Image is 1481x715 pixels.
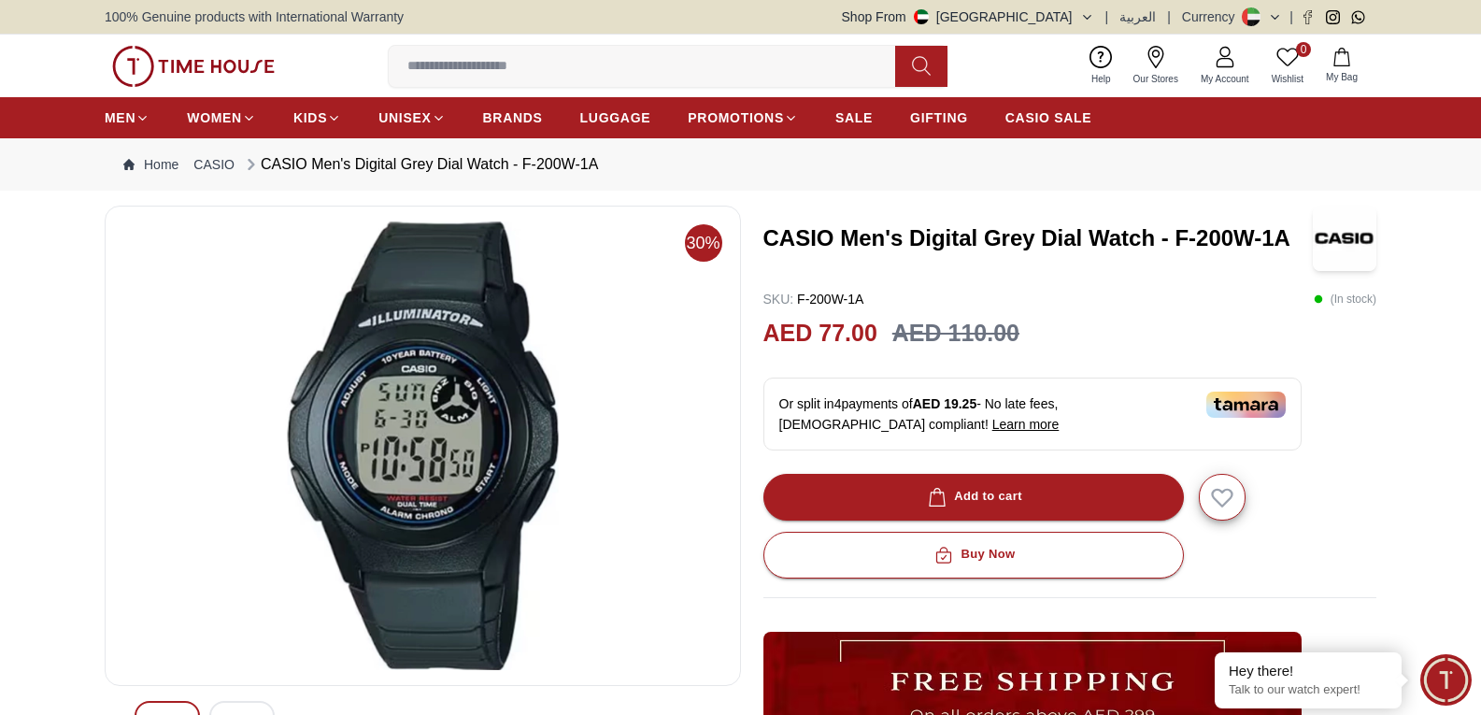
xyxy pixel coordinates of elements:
[1080,42,1122,90] a: Help
[910,108,968,127] span: GIFTING
[580,101,651,135] a: LUGGAGE
[112,46,275,87] img: ...
[1229,682,1388,698] p: Talk to our watch expert!
[992,417,1060,432] span: Learn more
[763,316,877,351] h2: AED 77.00
[1318,70,1365,84] span: My Bag
[187,101,256,135] a: WOMEN
[1119,7,1156,26] button: العربية
[1005,108,1092,127] span: CASIO SALE
[1105,7,1109,26] span: |
[1193,72,1257,86] span: My Account
[835,101,873,135] a: SALE
[835,108,873,127] span: SALE
[763,474,1184,521] button: Add to cart
[1084,72,1118,86] span: Help
[1296,42,1311,57] span: 0
[1260,42,1315,90] a: 0Wishlist
[1182,7,1243,26] div: Currency
[763,378,1302,450] div: Or split in 4 payments of - No late fees, [DEMOGRAPHIC_DATA] compliant!
[105,101,150,135] a: MEN
[913,396,976,411] span: AED 19.25
[378,101,445,135] a: UNISEX
[688,101,798,135] a: PROMOTIONS
[842,7,1094,26] button: Shop From[GEOGRAPHIC_DATA]
[1264,72,1311,86] span: Wishlist
[892,316,1019,351] h3: AED 110.00
[763,292,794,307] span: SKU :
[910,101,968,135] a: GIFTING
[1326,10,1340,24] a: Instagram
[105,7,404,26] span: 100% Genuine products with International Warranty
[580,108,651,127] span: LUGGAGE
[1301,10,1315,24] a: Facebook
[931,544,1015,565] div: Buy Now
[763,532,1184,579] button: Buy Now
[105,138,1376,191] nav: Breadcrumb
[123,155,178,174] a: Home
[914,9,929,24] img: United Arab Emirates
[688,108,784,127] span: PROMOTIONS
[378,108,431,127] span: UNISEX
[1289,7,1293,26] span: |
[1167,7,1171,26] span: |
[483,108,543,127] span: BRANDS
[1122,42,1189,90] a: Our Stores
[105,108,135,127] span: MEN
[1126,72,1186,86] span: Our Stores
[1420,654,1472,706] div: Chat Widget
[763,290,864,308] p: F-200W-1A
[1005,101,1092,135] a: CASIO SALE
[1351,10,1365,24] a: Whatsapp
[483,101,543,135] a: BRANDS
[193,155,235,174] a: CASIO
[1206,392,1286,418] img: Tamara
[187,108,242,127] span: WOMEN
[242,153,598,176] div: CASIO Men's Digital Grey Dial Watch - F-200W-1A
[293,108,327,127] span: KIDS
[1229,662,1388,680] div: Hey there!
[924,486,1022,508] div: Add to cart
[121,222,725,670] img: CASIO Men's Digital Grey Dial Watch - F-200W-1A
[685,224,722,262] span: 30%
[1315,44,1369,88] button: My Bag
[763,223,1313,253] h3: CASIO Men's Digital Grey Dial Watch - F-200W-1A
[1314,290,1376,308] p: ( In stock )
[1313,206,1376,271] img: CASIO Men's Digital Grey Dial Watch - F-200W-1A
[293,101,341,135] a: KIDS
